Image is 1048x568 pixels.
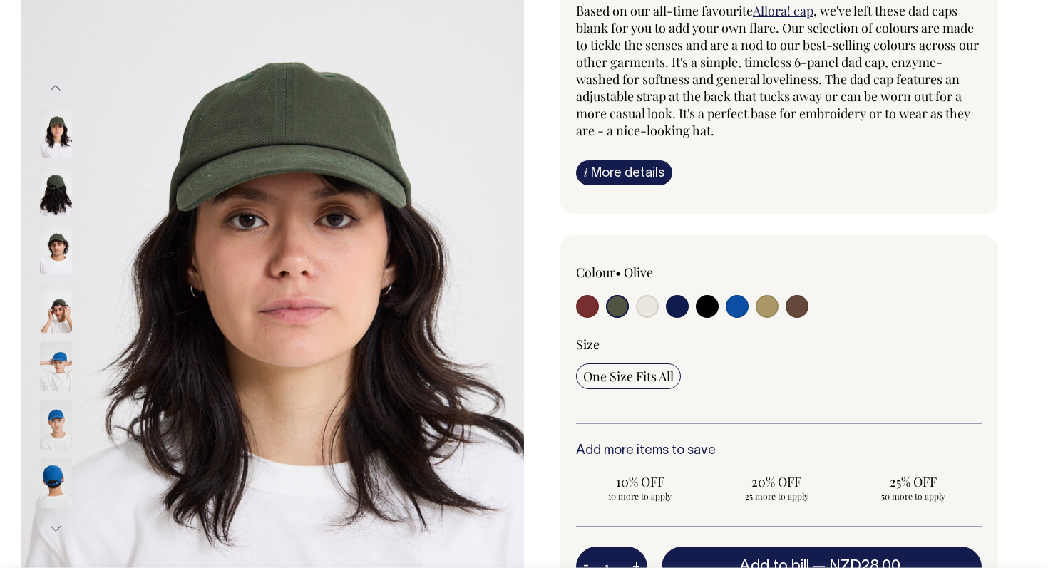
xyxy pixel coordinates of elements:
input: 25% OFF 50 more to apply [849,469,977,506]
img: worker-blue [40,401,72,450]
span: , we've left these dad caps blank for you to add your own flare. Our selection of colours are mad... [576,2,979,139]
span: • [615,264,621,281]
div: Colour [576,264,739,281]
img: olive [40,108,72,158]
label: Olive [624,264,653,281]
img: worker-blue [40,459,72,509]
span: One Size Fits All [583,368,674,385]
span: 25 more to apply [720,490,834,502]
h6: Add more items to save [576,444,982,458]
span: 50 more to apply [856,490,970,502]
span: i [584,165,587,180]
img: olive [40,284,72,334]
button: Previous [45,72,66,104]
span: Based on our all-time favourite [576,2,753,19]
div: Size [576,336,982,353]
input: 10% OFF 10 more to apply [576,469,704,506]
span: 10 more to apply [583,490,697,502]
input: One Size Fits All [576,363,681,389]
img: worker-blue [40,342,72,392]
span: 25% OFF [856,473,970,490]
button: Next [45,513,66,545]
img: olive [40,225,72,275]
span: 10% OFF [583,473,697,490]
img: olive [40,167,72,217]
a: Allora! cap [753,2,813,19]
input: 20% OFF 25 more to apply [713,469,841,506]
a: iMore details [576,160,672,185]
span: 20% OFF [720,473,834,490]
